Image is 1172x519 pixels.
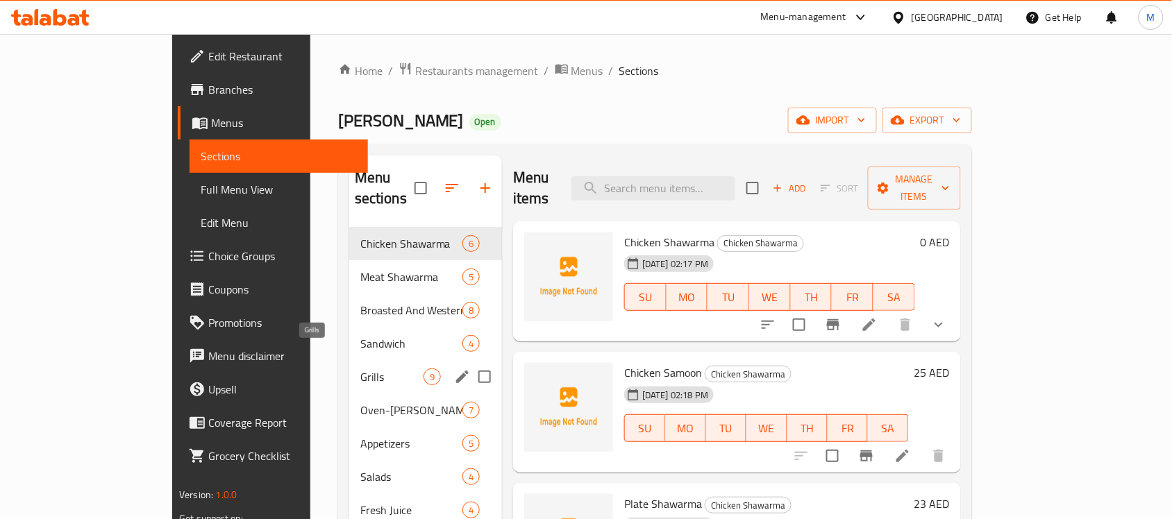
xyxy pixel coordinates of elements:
span: Upsell [208,381,357,398]
button: TH [791,283,832,311]
span: Manage items [879,171,950,205]
span: Promotions [208,314,357,331]
button: Add [767,178,812,199]
div: items [424,368,441,385]
button: MO [665,414,705,442]
span: Salads [360,468,462,485]
button: SU [624,283,667,311]
span: WE [755,287,785,307]
span: 1.0.0 [216,486,237,504]
button: SA [873,283,915,311]
img: Chicken Shawarma [524,232,613,321]
a: Promotions [178,306,368,339]
a: Upsell [178,373,368,406]
span: M [1147,10,1155,25]
span: Select all sections [406,173,435,203]
h2: Menu items [513,167,555,209]
a: Edit Restaurant [178,40,368,73]
li: / [544,62,549,79]
span: Broasted And Western [360,302,462,318]
span: Menus [211,114,357,131]
button: Add section [469,171,502,205]
span: WE [752,418,781,439]
span: 5 [463,437,479,450]
span: Chicken Shawarma [360,235,462,252]
span: 4 [463,470,479,484]
a: Edit menu item [894,448,911,464]
div: Oven-Aked Manakish [360,402,462,418]
div: items [462,302,480,318]
h6: 0 AED [921,232,950,252]
h6: 23 AED [914,494,950,513]
div: Salads4 [349,460,502,493]
div: items [462,335,480,352]
button: TU [708,283,749,311]
a: Sections [190,139,368,173]
a: Edit menu item [861,316,878,333]
span: Restaurants management [415,62,539,79]
span: Chicken Shawarma [718,235,803,251]
div: items [462,402,480,418]
span: import [799,112,866,129]
div: Open [469,114,501,130]
button: Branch-specific-item [817,308,850,341]
span: TU [712,418,741,439]
nav: breadcrumb [338,62,972,80]
span: Menu disclaimer [208,348,357,364]
span: Grocery Checklist [208,448,357,464]
span: Full Menu View [201,181,357,198]
button: import [788,108,877,133]
button: SU [624,414,665,442]
span: Appetizers [360,435,462,452]
span: Sections [619,62,659,79]
button: delete [889,308,922,341]
a: Coverage Report [178,406,368,439]
a: Menus [555,62,603,80]
span: Choice Groups [208,248,357,264]
span: SU [630,287,661,307]
span: TH [793,418,822,439]
div: Oven-[PERSON_NAME]7 [349,393,502,427]
a: Menu disclaimer [178,339,368,373]
a: Grocery Checklist [178,439,368,473]
span: 7 [463,404,479,417]
span: 4 [463,504,479,517]
button: WE [746,414,787,442]
h6: 25 AED [914,363,950,382]
span: Chicken Shawarma [705,366,791,382]
span: Menus [571,62,603,79]
span: SA [873,418,903,439]
div: Chicken Shawarma6 [349,227,502,260]
span: TU [713,287,744,307]
button: TU [706,414,746,442]
span: Select to update [818,441,847,470]
span: 6 [463,237,479,250]
span: Sort sections [435,171,469,205]
div: Sandwich [360,335,462,352]
span: export [894,112,961,129]
span: Edit Menu [201,214,357,231]
span: FR [837,287,868,307]
span: Chicken Shawarma [705,497,791,513]
div: Chicken Shawarma [705,497,792,513]
span: Meat Shawarma [360,269,462,285]
span: Plate Shawarma [624,493,702,514]
span: Chicken Shawarma [624,232,714,253]
div: Meat Shawarma5 [349,260,502,293]
a: Branches [178,73,368,106]
span: 8 [463,304,479,317]
span: 5 [463,271,479,284]
button: MO [667,283,708,311]
a: Full Menu View [190,173,368,206]
div: Chicken Shawarma [717,235,804,252]
span: SU [630,418,660,439]
div: [GEOGRAPHIC_DATA] [912,10,1003,25]
svg: Show Choices [930,316,947,333]
span: Oven-[PERSON_NAME] [360,402,462,418]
